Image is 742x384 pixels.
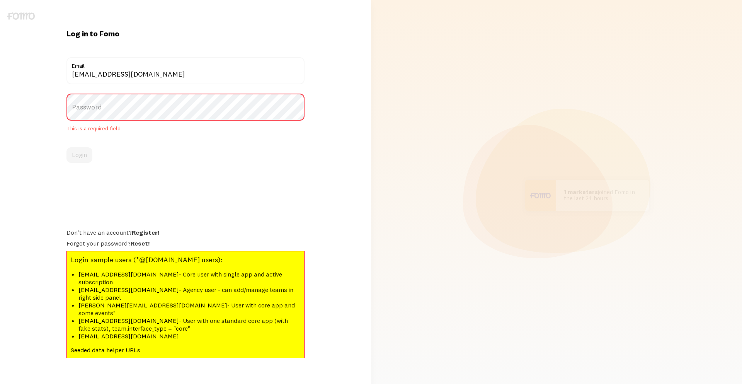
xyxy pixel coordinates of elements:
[78,270,300,286] li: - Core user with single app and active subscription
[78,286,300,301] li: - Agency user - can add/manage teams in right side panel
[78,286,179,294] a: [EMAIL_ADDRESS][DOMAIN_NAME]
[66,229,305,236] div: Don't have an account?
[525,180,556,211] img: User avatar
[7,12,35,20] img: fomo-logo-gray.svg
[78,301,227,309] a: [PERSON_NAME][EMAIL_ADDRESS][DOMAIN_NAME]
[564,188,598,196] b: 1 marketers
[71,255,300,264] h3: Login sample users (*@[DOMAIN_NAME] users):
[132,229,159,236] a: Register!
[78,317,300,332] li: - User with one standard core app (with fake stats), team.interface_type = "core"
[66,125,305,132] span: This is a required field
[78,270,179,278] a: [EMAIL_ADDRESS][DOMAIN_NAME]
[71,346,140,354] a: Seeded data helper URLs
[131,239,150,247] a: Reset!
[66,57,305,70] label: Email
[78,332,179,340] a: [EMAIL_ADDRESS][DOMAIN_NAME]
[66,239,305,247] div: Forgot your password?
[78,301,300,317] li: - User with core app and some events"
[66,29,305,39] h1: Log in to Fomo
[78,317,179,324] a: [EMAIL_ADDRESS][DOMAIN_NAME]
[66,94,305,121] label: Password
[564,189,641,202] p: joined Fomo in the last 24 hours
